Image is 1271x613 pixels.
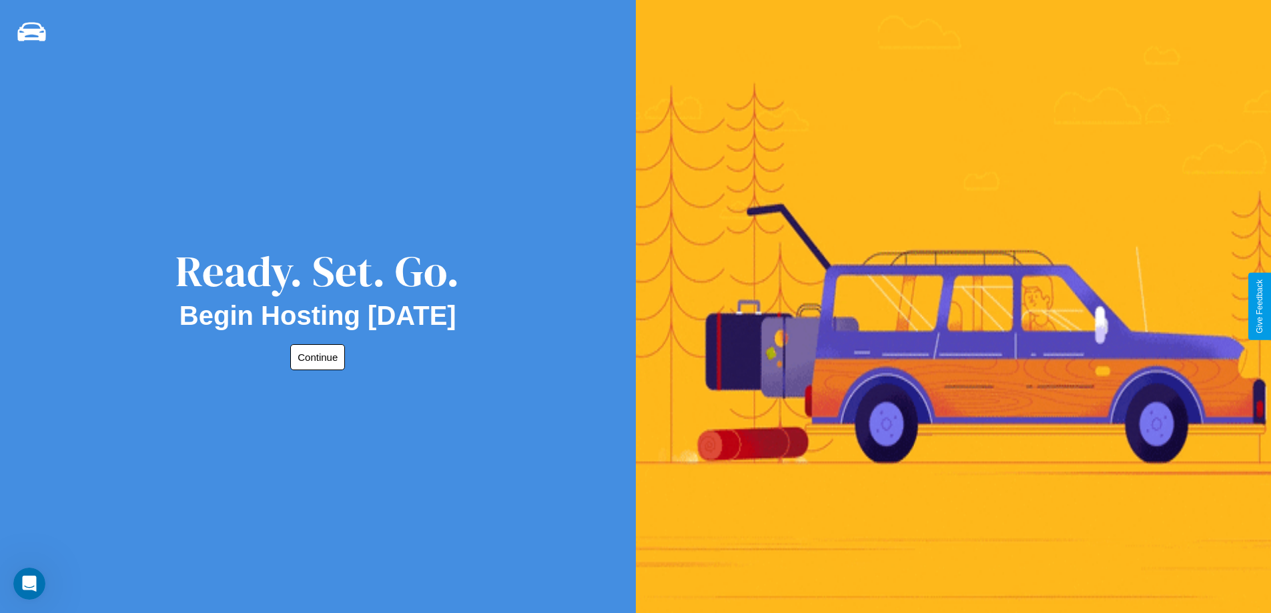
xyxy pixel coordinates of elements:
div: Give Feedback [1255,279,1264,334]
button: Continue [290,344,345,370]
iframe: Intercom live chat [13,568,45,600]
h2: Begin Hosting [DATE] [179,301,456,331]
div: Ready. Set. Go. [175,241,460,301]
